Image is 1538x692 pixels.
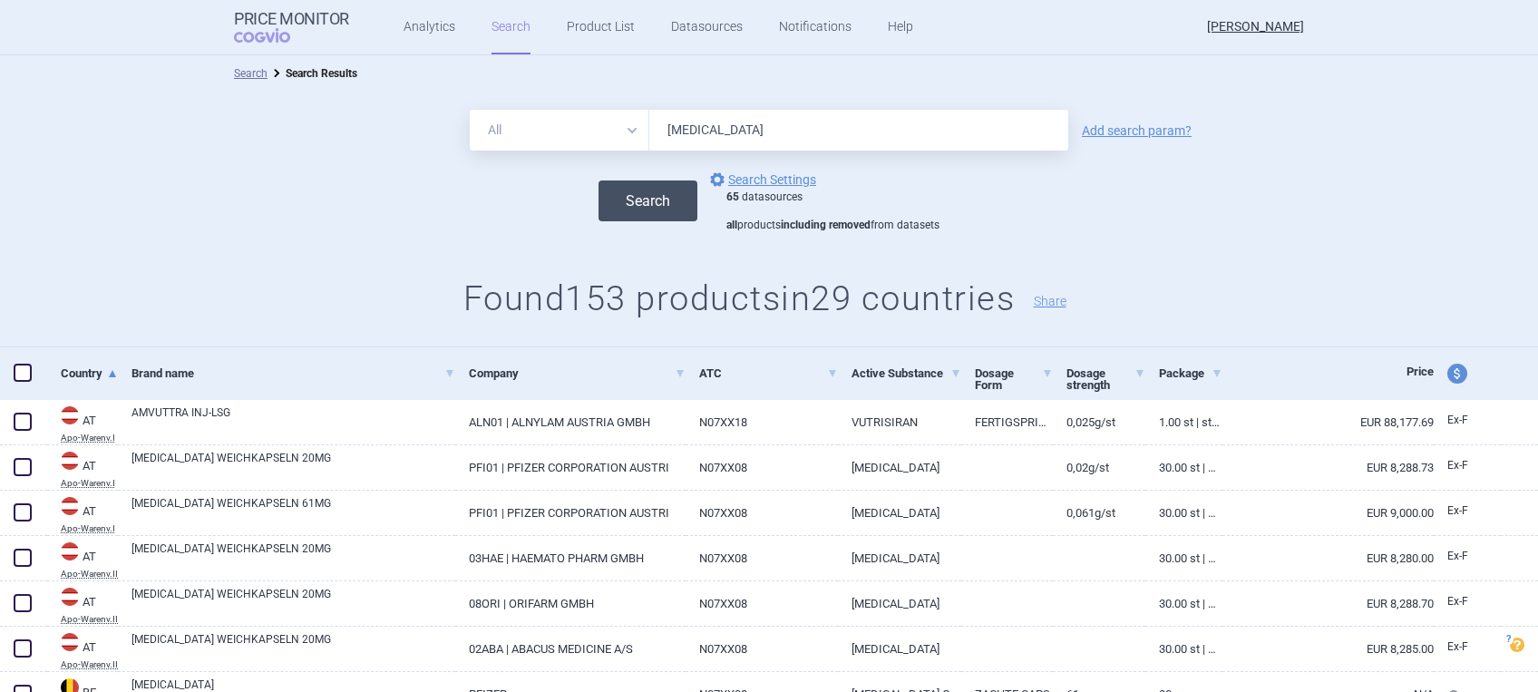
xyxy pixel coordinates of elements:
[686,491,838,535] a: N07XX08
[61,479,118,488] abbr: Apo-Warenv.I — Apothekerverlag Warenverzeichnis. Online database developed by the Österreichische...
[686,627,838,671] a: N07XX08
[1503,634,1514,645] span: ?
[838,491,961,535] a: [MEDICAL_DATA]
[1145,445,1222,490] a: 30.00 ST | Stück
[1222,491,1434,535] a: EUR 9,000.00
[61,615,118,624] abbr: Apo-Warenv.II — Apothekerverlag Warenverzeichnis. Online database developed by the Österreichisch...
[686,536,838,580] a: N07XX08
[234,28,316,43] span: COGVIO
[1034,295,1066,307] button: Share
[699,351,838,395] a: ATC
[781,219,871,231] strong: including removed
[1145,491,1222,535] a: 30.00 ST | Stück
[131,495,455,528] a: [MEDICAL_DATA] WEICHKAPSELN 61MG
[1407,365,1434,378] span: Price
[838,445,961,490] a: [MEDICAL_DATA]
[61,570,118,579] abbr: Apo-Warenv.II — Apothekerverlag Warenverzeichnis. Online database developed by the Österreichisch...
[1447,595,1468,608] span: Ex-factory price
[1145,581,1222,626] a: 30.00 ST | Stück
[1447,504,1468,517] span: Ex-factory price
[1053,491,1145,535] a: 0,061G/ST
[1222,627,1434,671] a: EUR 8,285.00
[1434,634,1501,661] a: Ex-F
[455,536,686,580] a: 03HAE | HAEMATO PHARM GMBH
[131,586,455,619] a: [MEDICAL_DATA] WEICHKAPSELN 20MG
[838,536,961,580] a: [MEDICAL_DATA]
[1434,543,1501,570] a: Ex-F
[838,627,961,671] a: [MEDICAL_DATA]
[838,400,961,444] a: VUTRISIRAN
[1447,414,1468,426] span: Ex-factory price
[838,581,961,626] a: [MEDICAL_DATA]
[131,404,455,437] a: AMVUTTRA INJ-LSG
[1145,536,1222,580] a: 30.00 ST | Stück
[469,351,686,395] a: Company
[1159,351,1222,395] a: Package
[1222,445,1434,490] a: EUR 8,288.73
[61,524,118,533] abbr: Apo-Warenv.I — Apothekerverlag Warenverzeichnis. Online database developed by the Österreichische...
[131,631,455,664] a: [MEDICAL_DATA] WEICHKAPSELN 20MG
[47,631,118,669] a: ATATApo-Warenv.II
[726,219,737,231] strong: all
[61,497,79,515] img: Austria
[1434,453,1501,480] a: Ex-F
[975,351,1054,407] a: Dosage Form
[234,67,268,80] a: Search
[455,445,686,490] a: PFI01 | PFIZER CORPORATION AUSTRI
[686,400,838,444] a: N07XX18
[61,660,118,669] abbr: Apo-Warenv.II — Apothekerverlag Warenverzeichnis. Online database developed by the Österreichisch...
[61,406,79,424] img: Austria
[455,581,686,626] a: 08ORI | ORIFARM GMBH
[1434,498,1501,525] a: Ex-F
[455,491,686,535] a: PFI01 | PFIZER CORPORATION AUSTRI
[1222,536,1434,580] a: EUR 8,280.00
[1447,640,1468,653] span: Ex-factory price
[47,495,118,533] a: ATATApo-Warenv.I
[726,190,939,233] div: datasources products from datasets
[131,351,455,395] a: Brand name
[61,434,118,443] abbr: Apo-Warenv.I — Apothekerverlag Warenverzeichnis. Online database developed by the Österreichische...
[61,542,79,560] img: Austria
[131,541,455,573] a: [MEDICAL_DATA] WEICHKAPSELN 20MG
[686,445,838,490] a: N07XX08
[268,64,357,83] li: Search Results
[47,541,118,579] a: ATATApo-Warenv.II
[1434,407,1501,434] a: Ex-F
[1222,581,1434,626] a: EUR 8,288.70
[1447,459,1468,472] span: Ex-factory price
[61,452,79,470] img: Austria
[1222,400,1434,444] a: EUR 88,177.69
[706,169,816,190] a: Search Settings
[47,586,118,624] a: ATATApo-Warenv.II
[61,351,118,395] a: Country
[1053,445,1145,490] a: 0,02G/ST
[1082,124,1192,137] a: Add search param?
[961,400,1054,444] a: FERTIGSPRITZE 25MG/0,5ML
[234,10,349,44] a: Price MonitorCOGVIO
[1066,351,1145,407] a: Dosage strength
[131,450,455,482] a: [MEDICAL_DATA] WEICHKAPSELN 20MG
[61,633,79,651] img: Austria
[1447,550,1468,562] span: Ex-factory price
[234,64,268,83] li: Search
[599,180,697,221] button: Search
[1145,400,1222,444] a: 1.00 ST | Stück
[286,67,357,80] strong: Search Results
[726,190,739,203] strong: 65
[47,450,118,488] a: ATATApo-Warenv.I
[1053,400,1145,444] a: 0,025G/ST
[1145,627,1222,671] a: 30.00 ST | Stück
[686,581,838,626] a: N07XX08
[47,404,118,443] a: ATATApo-Warenv.I
[61,588,79,606] img: Austria
[1434,589,1501,616] a: Ex-F
[1510,637,1532,651] a: ?
[852,351,961,395] a: Active Substance
[234,10,349,28] strong: Price Monitor
[455,627,686,671] a: 02ABA | ABACUS MEDICINE A/S
[455,400,686,444] a: ALN01 | ALNYLAM AUSTRIA GMBH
